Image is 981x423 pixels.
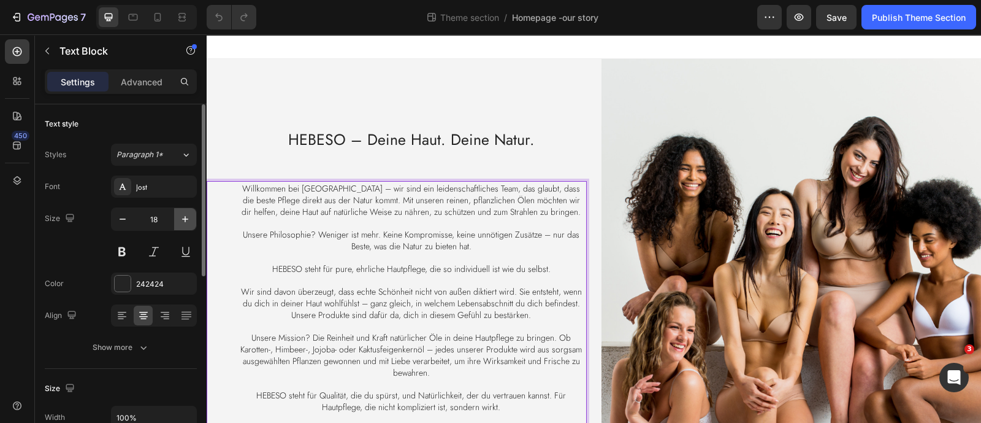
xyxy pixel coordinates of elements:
[34,297,375,344] span: Unsere Mission? Die Reinheit und Kraft natürlicher Öle in deine Hautpflege zu bringen. Ob Karotte...
[207,34,981,423] iframe: Design area
[45,336,197,359] button: Show more
[111,144,197,166] button: Paragraph 1*
[207,5,256,29] div: Undo/Redo
[50,355,359,379] span: HEBESO steht für Qualität, die du spürst, und Natürlichkeit, der du vertrauen kannst. Für Hautpfl...
[826,12,847,23] span: Save
[34,251,375,287] span: Wir sind davon überzeugt, dass echte Schönheit nicht von außen diktiert wird. Sie entsteht, wenn ...
[66,228,344,241] span: HEBESO steht für pure, ehrliche Hautpflege, die so individuell ist wie du selbst.
[45,412,65,423] div: Width
[121,76,162,88] p: Advanced
[45,381,77,397] div: Size
[136,279,194,290] div: 242424
[93,341,150,354] div: Show more
[872,11,966,24] div: Publish Theme Section
[438,11,502,24] span: Theme section
[45,308,79,324] div: Align
[45,118,78,130] div: Text style
[80,10,86,25] p: 7
[964,344,974,354] span: 3
[861,5,976,29] button: Publish Theme Section
[59,44,164,58] p: Text Block
[45,181,60,192] div: Font
[45,211,77,227] div: Size
[504,11,507,24] span: /
[35,148,374,184] span: Willkommen bei [GEOGRAPHIC_DATA] – wir sind ein leidenschaftliches Team, das glaubt, dass die bes...
[61,76,95,88] p: Settings
[136,182,194,193] div: Jost
[116,149,163,160] span: Paragraph 1*
[45,149,66,160] div: Styles
[12,131,29,141] div: 450
[29,147,380,402] div: Rich Text Editor. Editing area: main
[36,194,373,218] span: Unsere Philosophie? Weniger ist mehr. Keine Kompromisse, keine unnötigen Zusätze – nur das Beste,...
[816,5,857,29] button: Save
[45,278,64,289] div: Color
[939,363,969,392] iframe: Intercom live chat
[5,5,91,29] button: 7
[512,11,598,24] span: Homepage -our story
